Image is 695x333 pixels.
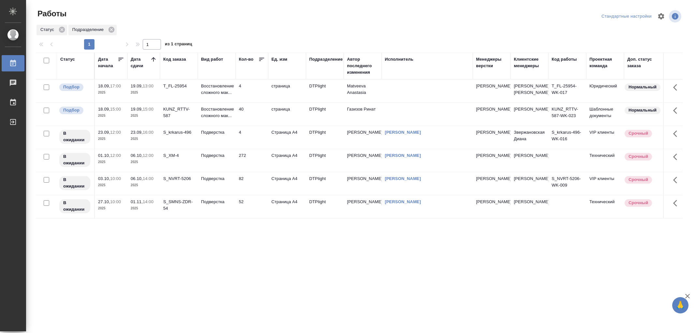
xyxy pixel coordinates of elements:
p: [PERSON_NAME] [476,152,507,159]
td: DTPlight [306,80,344,102]
p: Подверстка [201,175,232,182]
span: Настроить таблицу [653,8,669,24]
p: Восстановление сложного мак... [201,83,232,96]
div: Кол-во [239,56,253,63]
td: S_krkarus-496-WK-016 [548,126,586,149]
p: 2025 [131,182,157,189]
td: KUNZ_RTTV-587-WK-023 [548,103,586,126]
p: Нормальный [629,107,657,114]
p: 01.10, [98,153,110,158]
span: Работы [36,8,66,19]
td: Страница А4 [268,172,306,195]
td: Газизов Ринат [344,103,382,126]
div: Ед. изм [271,56,287,63]
td: Matveeva Anastasia [344,80,382,102]
div: T_FL-25954 [163,83,195,89]
p: Подбор [63,107,80,114]
td: страница [268,80,306,102]
p: [PERSON_NAME] [476,129,507,136]
p: 12:00 [110,130,121,135]
p: Срочный [629,200,648,206]
td: [PERSON_NAME] [344,149,382,172]
button: Здесь прячутся важные кнопки [669,80,685,95]
p: 2025 [131,159,157,165]
td: 272 [236,149,268,172]
div: Исполнитель назначен, приступать к работе пока рано [59,175,91,191]
p: [PERSON_NAME] [476,175,507,182]
a: [PERSON_NAME] [385,199,421,204]
td: 52 [236,195,268,218]
td: DTPlight [306,172,344,195]
td: DTPlight [306,149,344,172]
p: В ожидании [63,176,86,189]
p: 2025 [98,159,124,165]
p: Статус [40,26,56,33]
div: Вид работ [201,56,223,63]
div: Подразделение [309,56,343,63]
div: Можно подбирать исполнителей [59,83,91,92]
p: 15:00 [143,107,153,112]
p: В ожидании [63,130,86,143]
p: В ожидании [63,153,86,166]
div: split button [600,11,653,22]
button: 🙏 [672,297,688,313]
td: [PERSON_NAME] [511,103,548,126]
td: 4 [236,80,268,102]
div: S_krkarus-496 [163,129,195,136]
div: Дата начала [98,56,118,69]
td: VIP клиенты [586,126,624,149]
p: Нормальный [629,84,657,90]
p: Срочный [629,176,648,183]
td: Звержановская Диана [511,126,548,149]
p: 2025 [131,89,157,96]
p: Восстановление сложного мак... [201,106,232,119]
p: 10:00 [110,176,121,181]
p: 15:00 [110,107,121,112]
p: Подверстка [201,152,232,159]
div: Дата сдачи [131,56,150,69]
td: DTPlight [306,126,344,149]
p: 2025 [131,205,157,212]
td: [PERSON_NAME], [PERSON_NAME] [511,80,548,102]
td: 4 [236,126,268,149]
td: [PERSON_NAME] [344,195,382,218]
p: 2025 [98,89,124,96]
td: Шаблонные документы [586,103,624,126]
p: 01.11, [131,199,143,204]
td: VIP клиенты [586,172,624,195]
td: Страница А4 [268,149,306,172]
div: Автор последнего изменения [347,56,378,76]
div: S_XM-4 [163,152,195,159]
td: [PERSON_NAME] [511,195,548,218]
a: [PERSON_NAME] [385,176,421,181]
p: [PERSON_NAME] [476,83,507,89]
div: Менеджеры верстки [476,56,507,69]
p: Подверстка [201,129,232,136]
p: 2025 [131,113,157,119]
p: [PERSON_NAME] [476,106,507,113]
p: 19.09, [131,83,143,88]
p: 2025 [98,136,124,142]
p: 17:00 [110,83,121,88]
p: Срочный [629,130,648,137]
td: T_FL-25954-WK-017 [548,80,586,102]
p: 19.09, [131,107,143,112]
div: Исполнитель назначен, приступать к работе пока рано [59,152,91,168]
td: [PERSON_NAME] [344,126,382,149]
button: Здесь прячутся важные кнопки [669,195,685,211]
p: Подбор [63,84,80,90]
div: Можно подбирать исполнителей [59,106,91,115]
button: Здесь прячутся важные кнопки [669,126,685,142]
div: Проектная команда [589,56,621,69]
td: страница [268,103,306,126]
p: 14:00 [143,176,153,181]
p: 27.10, [98,199,110,204]
button: Здесь прячутся важные кнопки [669,172,685,188]
p: 18.09, [98,83,110,88]
a: [PERSON_NAME] [385,153,421,158]
td: S_NVRT-5206-WK-009 [548,172,586,195]
div: Статус [60,56,75,63]
div: Подразделение [68,25,117,35]
p: 2025 [98,113,124,119]
td: Юридический [586,80,624,102]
